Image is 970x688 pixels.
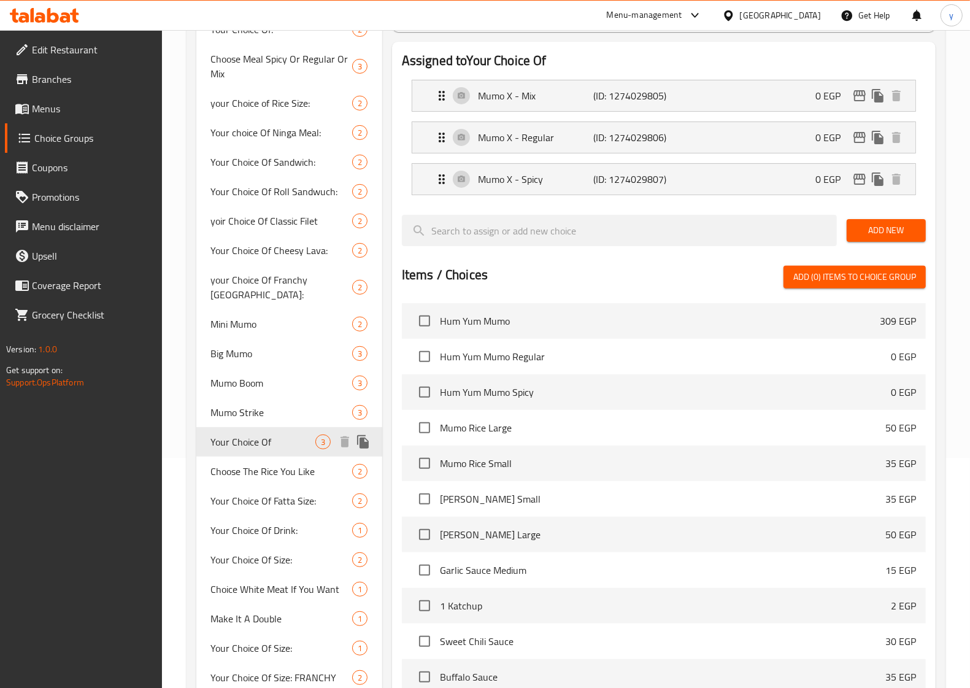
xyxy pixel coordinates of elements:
[402,158,926,200] li: Expand
[196,457,382,486] div: Choose The Rice You Like2
[6,374,84,390] a: Support.OpsPlatform
[440,634,885,649] span: Sweet Chili Sauce
[793,269,916,285] span: Add (0) items to choice group
[352,96,368,110] div: Choices
[885,456,916,471] p: 35 EGP
[196,44,382,88] div: Choose Meal Spicy Or Regular Or Mix3
[211,376,352,390] span: Mumo Boom
[6,341,36,357] span: Version:
[352,376,368,390] div: Choices
[353,98,367,109] span: 2
[211,155,352,169] span: Your Choice Of Sandwich:
[6,362,63,378] span: Get support on:
[5,35,162,64] a: Edit Restaurant
[211,670,352,685] span: Your Choice Of Size: FRANCHY
[211,523,352,538] span: Your Choice Of Drink:
[5,94,162,123] a: Menus
[196,604,382,633] div: Make It A Double1
[211,611,352,626] span: Make It A Double
[196,118,382,147] div: Your choice Of Ninga Meal:2
[352,552,368,567] div: Choices
[440,456,885,471] span: Mumo Rice Small
[402,215,837,246] input: search
[891,385,916,400] p: 0 EGP
[353,584,367,595] span: 1
[5,64,162,94] a: Branches
[211,464,352,479] span: Choose The Rice You Like
[32,307,152,322] span: Grocery Checklist
[5,182,162,212] a: Promotions
[211,435,315,449] span: Your Choice Of
[594,172,671,187] p: (ID: 1274029807)
[353,282,367,293] span: 2
[353,643,367,654] span: 1
[211,184,352,199] span: Your Choice Of Roll Sandwuch:
[353,127,367,139] span: 2
[440,670,885,684] span: Buffalo Sauce
[336,433,354,451] button: delete
[607,8,682,23] div: Menu-management
[815,88,850,103] p: 0 EGP
[196,427,382,457] div: Your Choice Of3deleteduplicate
[412,308,437,334] span: Select choice
[880,314,916,328] p: 309 EGP
[352,214,368,228] div: Choices
[891,598,916,613] p: 2 EGP
[353,186,367,198] span: 2
[815,172,850,187] p: 0 EGP
[38,341,57,357] span: 1.0.0
[315,435,331,449] div: Choices
[32,219,152,234] span: Menu disclaimer
[32,101,152,116] span: Menus
[211,125,352,140] span: Your choice Of Ninga Meal:
[815,130,850,145] p: 0 EGP
[211,582,352,597] span: Choice White Meat If You Want
[353,466,367,477] span: 2
[594,130,671,145] p: (ID: 1274029806)
[211,493,352,508] span: Your Choice Of Fatta Size:
[412,522,437,547] span: Select choice
[412,628,437,654] span: Select choice
[887,170,906,188] button: delete
[352,523,368,538] div: Choices
[353,61,367,72] span: 3
[885,492,916,506] p: 35 EGP
[353,319,367,330] span: 2
[412,415,437,441] span: Select choice
[32,160,152,175] span: Coupons
[869,128,887,147] button: duplicate
[353,672,367,684] span: 2
[352,464,368,479] div: Choices
[869,87,887,105] button: duplicate
[850,87,869,105] button: edit
[32,42,152,57] span: Edit Restaurant
[440,385,891,400] span: Hum Yum Mumo Spicy
[352,641,368,655] div: Choices
[211,552,352,567] span: Your Choice Of Size:
[847,219,926,242] button: Add New
[412,379,437,405] span: Select choice
[196,339,382,368] div: Big Mumo3
[440,527,885,542] span: [PERSON_NAME] Large
[196,177,382,206] div: Your Choice Of Roll Sandwuch:2
[887,87,906,105] button: delete
[352,582,368,597] div: Choices
[352,493,368,508] div: Choices
[196,398,382,427] div: Mumo Strike3
[440,420,885,435] span: Mumo Rice Large
[32,249,152,263] span: Upsell
[5,271,162,300] a: Coverage Report
[354,433,372,451] button: duplicate
[478,172,594,187] p: Mumo X - Spicy
[211,52,352,81] span: Choose Meal Spicy Or Regular Or Mix
[850,170,869,188] button: edit
[478,130,594,145] p: Mumo X - Regular
[412,593,437,619] span: Select choice
[885,420,916,435] p: 50 EGP
[402,52,926,70] h2: Assigned to Your Choice Of
[32,190,152,204] span: Promotions
[885,634,916,649] p: 30 EGP
[196,368,382,398] div: Mumo Boom3
[5,153,162,182] a: Coupons
[353,554,367,566] span: 2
